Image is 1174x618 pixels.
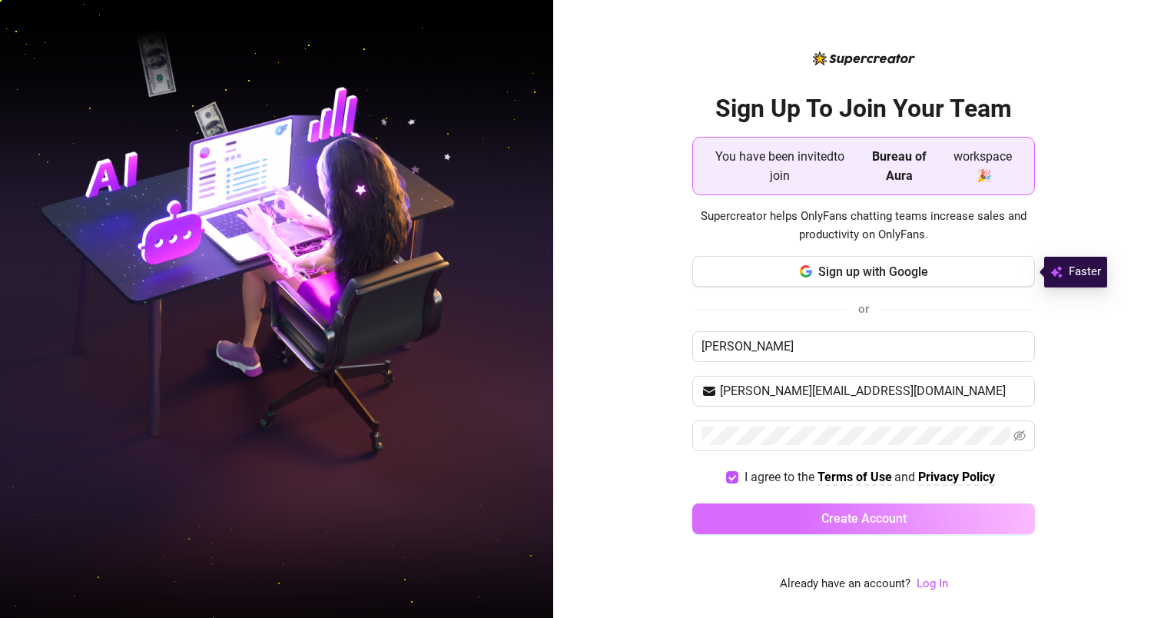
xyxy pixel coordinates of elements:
[692,331,1035,362] input: Enter your Name
[918,470,995,484] strong: Privacy Policy
[918,470,995,486] a: Privacy Policy
[817,470,892,486] a: Terms of Use
[705,147,854,185] span: You have been invited to join
[944,147,1022,185] span: workspace 🎉
[858,302,869,316] span: or
[692,208,1035,244] span: Supercreator helps OnlyFans chatting teams increase sales and productivity on OnlyFans.
[745,470,817,484] span: I agree to the
[894,470,918,484] span: and
[813,51,915,65] img: logo-BBDzfeDw.svg
[780,575,910,593] span: Already have an account?
[692,93,1035,125] h2: Sign Up To Join Your Team
[872,149,927,183] strong: Bureau of Aura
[821,511,907,526] span: Create Account
[692,256,1035,287] button: Sign up with Google
[1013,430,1026,442] span: eye-invisible
[818,264,928,279] span: Sign up with Google
[1050,263,1063,281] img: svg%3e
[817,470,892,484] strong: Terms of Use
[917,575,948,593] a: Log In
[720,382,1026,400] input: Your email
[1069,263,1101,281] span: Faster
[692,503,1035,534] button: Create Account
[917,576,948,590] a: Log In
